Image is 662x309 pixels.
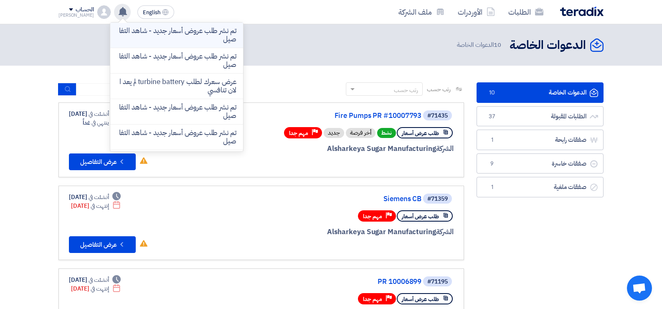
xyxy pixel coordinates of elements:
[427,196,448,202] div: #71359
[289,129,308,137] span: مهم جدا
[487,136,497,144] span: 1
[560,7,604,16] img: Teradix logo
[402,295,439,303] span: طلب عرض أسعار
[427,279,448,285] div: #71195
[117,129,236,146] p: تم نشر طلب عروض أسعار جديد - شاهد التفاصيل
[89,110,109,118] span: أنشئت في
[254,112,421,120] a: Fire Pumps PR #10007793
[477,153,604,174] a: صفقات خاسرة9
[510,37,586,54] h2: الدعوات الخاصة
[477,106,604,127] a: الطلبات المقبولة37
[436,227,454,237] span: الشركة
[254,195,421,203] a: Siemens CB
[69,236,136,253] button: عرض التفاصيل
[324,128,344,138] div: جديد
[502,2,550,22] a: الطلبات
[71,202,121,210] div: [DATE]
[477,130,604,150] a: صفقات رابحة1
[487,183,497,192] span: 1
[117,27,236,43] p: تم نشر طلب عروض أسعار جديد - شاهد التفاصيل
[76,83,193,96] input: ابحث بعنوان أو رقم الطلب
[627,276,652,301] div: دردشة مفتوحة
[427,85,451,94] span: رتب حسب
[91,118,109,127] span: ينتهي في
[477,82,604,103] a: الدعوات الخاصة10
[253,227,454,237] div: Alsharkeya Sugar Manufacturing
[487,160,497,168] span: 9
[91,202,109,210] span: إنتهت في
[394,86,418,94] div: رتب حسب
[392,2,451,22] a: ملف الشركة
[143,10,160,15] span: English
[363,212,382,220] span: مهم جدا
[117,103,236,120] p: تم نشر طلب عروض أسعار جديد - شاهد التفاصيل
[71,284,121,293] div: [DATE]
[451,2,502,22] a: الأوردرات
[83,118,121,127] div: غداً
[89,276,109,284] span: أنشئت في
[487,89,497,97] span: 10
[254,278,421,286] a: PR 10006899
[253,143,454,154] div: Alsharkeya Sugar Manufacturing
[76,6,94,13] div: الحساب
[477,177,604,197] a: صفقات ملغية1
[69,193,121,202] div: [DATE]
[117,78,236,94] p: عرض سعرك لطلب turbine battery لم يعد الان تنافسي
[69,153,136,170] button: عرض التفاصيل
[69,276,121,284] div: [DATE]
[117,52,236,69] p: تم نشر طلب عروض أسعار جديد - شاهد التفاصيل
[487,112,497,121] span: 37
[58,13,94,18] div: [PERSON_NAME]
[457,40,503,50] span: الدعوات الخاصة
[494,40,501,49] span: 10
[346,128,375,138] div: أخر فرصة
[436,143,454,154] span: الشركة
[363,295,382,303] span: مهم جدا
[402,129,439,137] span: طلب عرض أسعار
[89,193,109,202] span: أنشئت في
[137,5,174,19] button: English
[91,284,109,293] span: إنتهت في
[69,110,121,118] div: [DATE]
[97,5,111,19] img: profile_test.png
[427,113,448,119] div: #71435
[402,212,439,220] span: طلب عرض أسعار
[377,128,396,138] span: نشط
